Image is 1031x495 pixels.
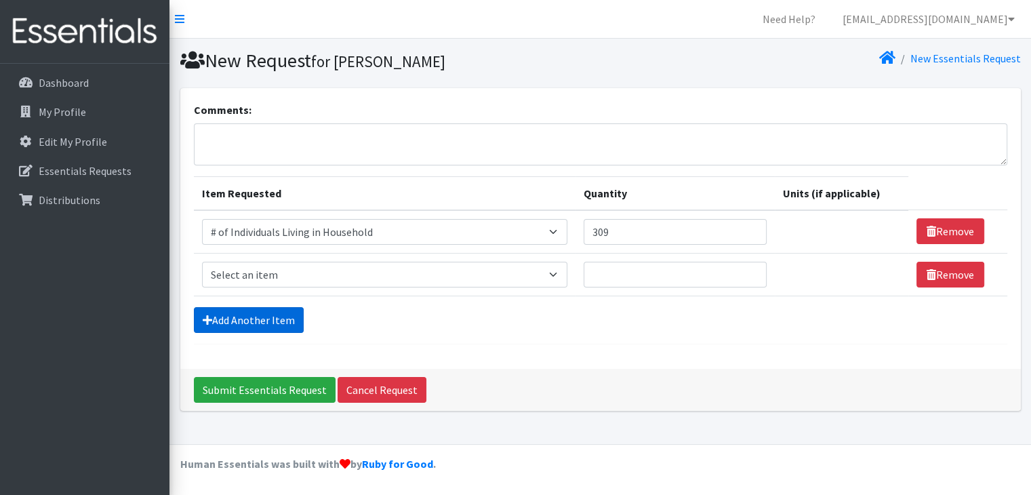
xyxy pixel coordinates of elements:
p: Essentials Requests [39,164,132,178]
a: Distributions [5,186,164,214]
p: Distributions [39,193,100,207]
th: Quantity [575,176,775,210]
input: Submit Essentials Request [194,377,336,403]
a: Add Another Item [194,307,304,333]
p: My Profile [39,105,86,119]
th: Units (if applicable) [775,176,908,210]
h1: New Request [180,49,596,73]
a: Cancel Request [338,377,426,403]
strong: Human Essentials was built with by . [180,457,436,471]
img: HumanEssentials [5,9,164,54]
a: Need Help? [752,5,826,33]
p: Dashboard [39,76,89,90]
a: Remove [916,262,984,288]
a: Remove [916,218,984,244]
a: [EMAIL_ADDRESS][DOMAIN_NAME] [832,5,1026,33]
a: Essentials Requests [5,157,164,184]
th: Item Requested [194,176,575,210]
small: for [PERSON_NAME] [311,52,445,71]
label: Comments: [194,102,251,118]
a: Edit My Profile [5,128,164,155]
p: Edit My Profile [39,135,107,148]
a: Dashboard [5,69,164,96]
a: New Essentials Request [910,52,1021,65]
a: My Profile [5,98,164,125]
a: Ruby for Good [362,457,433,471]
